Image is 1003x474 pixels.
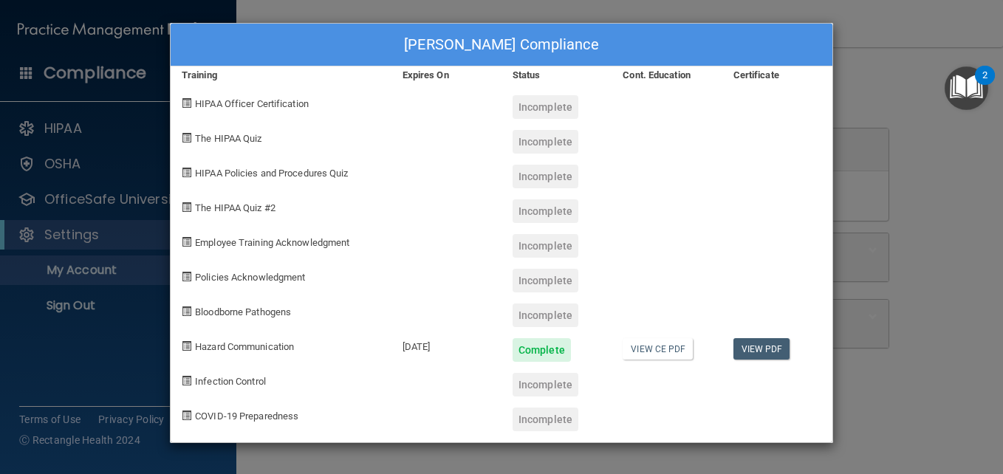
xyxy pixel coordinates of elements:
[722,66,832,84] div: Certificate
[195,411,298,422] span: COVID-19 Preparedness
[391,327,501,362] div: [DATE]
[171,66,391,84] div: Training
[391,66,501,84] div: Expires On
[513,338,571,362] div: Complete
[982,75,987,95] div: 2
[513,303,578,327] div: Incomplete
[623,338,693,360] a: View CE PDF
[513,95,578,119] div: Incomplete
[513,130,578,154] div: Incomplete
[195,376,266,387] span: Infection Control
[929,372,985,428] iframe: Drift Widget Chat Controller
[513,408,578,431] div: Incomplete
[513,373,578,396] div: Incomplete
[195,237,349,248] span: Employee Training Acknowledgment
[195,168,348,179] span: HIPAA Policies and Procedures Quiz
[733,338,790,360] a: View PDF
[513,269,578,292] div: Incomplete
[612,66,722,84] div: Cont. Education
[513,199,578,223] div: Incomplete
[945,66,988,110] button: Open Resource Center, 2 new notifications
[195,341,294,352] span: Hazard Communication
[195,202,275,213] span: The HIPAA Quiz #2
[195,272,305,283] span: Policies Acknowledgment
[171,24,832,66] div: [PERSON_NAME] Compliance
[513,165,578,188] div: Incomplete
[501,66,612,84] div: Status
[195,98,309,109] span: HIPAA Officer Certification
[195,133,261,144] span: The HIPAA Quiz
[195,306,291,317] span: Bloodborne Pathogens
[513,234,578,258] div: Incomplete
